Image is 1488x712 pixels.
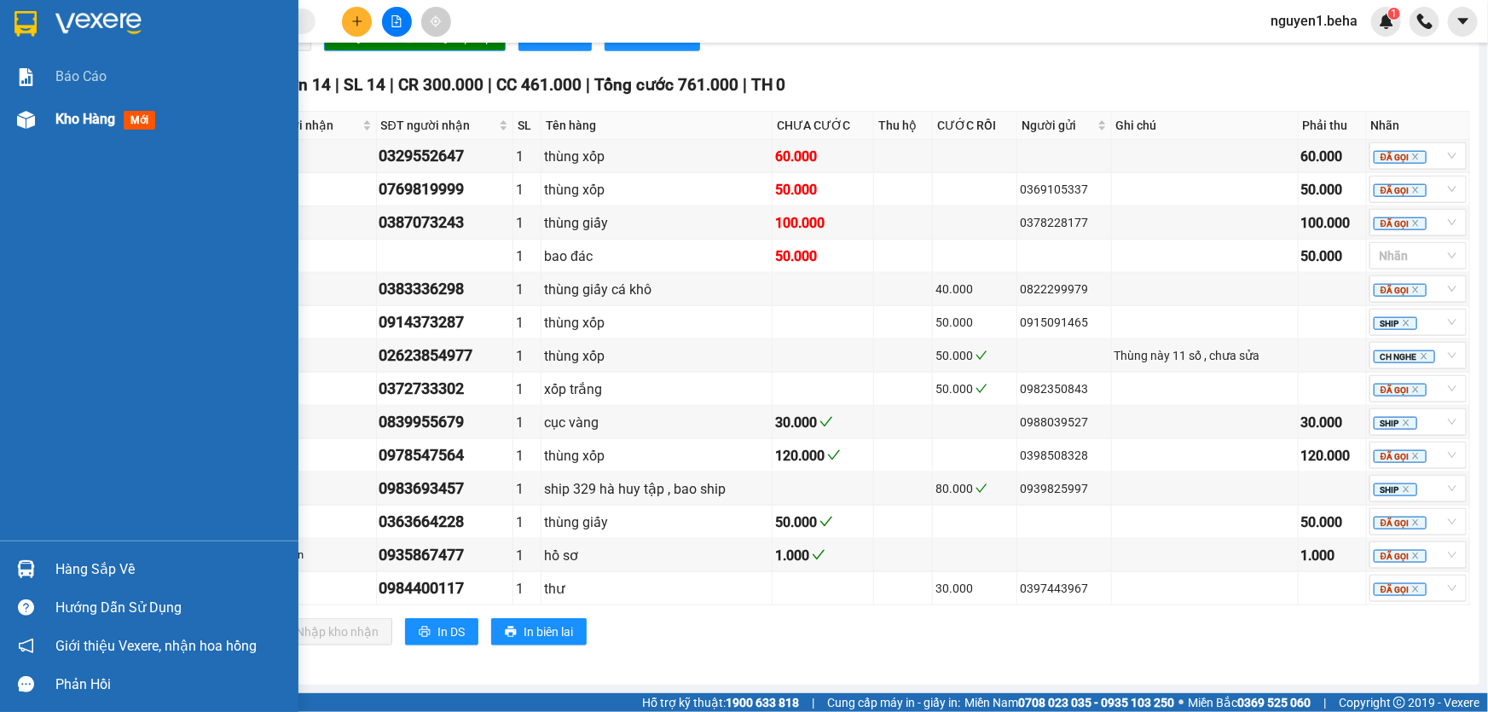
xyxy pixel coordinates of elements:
div: 100.000 [1301,212,1364,234]
span: SĐT người nhận [381,116,495,135]
td: 0383336298 [377,273,513,306]
span: | [1323,693,1326,712]
img: warehouse-icon [17,111,35,129]
span: check [976,483,987,495]
span: Tổng cước 761.000 [594,75,738,95]
span: ĐÃ GỌI [1374,450,1427,463]
span: check [827,449,841,462]
span: check [976,383,987,395]
span: close [1411,186,1420,194]
div: thùng xốp [544,312,769,333]
div: Thùng này 11 số , chưa sửa [1115,346,1295,365]
span: Miền Nam [964,693,1174,712]
div: 50.000 [1301,246,1364,267]
img: icon-new-feature [1379,14,1394,29]
span: Đơn 14 [276,75,331,95]
span: Cung cấp máy in - giấy in: [827,693,960,712]
div: 1 [516,412,538,433]
div: bao đác [544,246,769,267]
th: Ghi chú [1112,112,1299,140]
div: 1 [516,578,538,599]
div: 1 [516,179,538,200]
span: CC 461.000 [496,75,582,95]
div: 1 [516,512,538,533]
span: ĐÃ GỌI [1374,284,1427,297]
span: check [819,515,833,529]
div: ship 329 hà huy tập , bao ship [544,478,769,500]
div: 1 [516,345,538,367]
button: printerIn DS [405,618,478,645]
span: plus [351,15,363,27]
span: | [812,693,814,712]
span: close [1411,153,1420,161]
button: caret-down [1448,7,1478,37]
div: 1 [516,379,538,400]
span: check [819,415,833,429]
span: mới [124,111,155,130]
div: 0982350843 [1020,379,1109,398]
td: 0978547564 [377,439,513,472]
div: Hàng sắp về [55,557,286,582]
span: copyright [1393,697,1405,709]
span: Kho hàng [55,111,115,127]
td: thiên [243,306,376,339]
th: Thu hộ [874,112,933,140]
span: ĐÃ GỌI [1374,184,1427,197]
span: message [18,676,34,692]
th: SL [513,112,541,140]
th: CHƯA CƯỚC [773,112,874,140]
div: 0939825997 [1020,479,1109,498]
span: Miền Bắc [1188,693,1311,712]
div: 0978547564 [379,443,510,467]
div: 30.000 [775,412,871,433]
div: thùng xốp [544,146,769,167]
span: file-add [391,15,402,27]
div: 30.000 [935,579,1014,598]
div: 0915091465 [1020,313,1109,332]
span: ĐÃ GỌI [1374,151,1427,164]
strong: 0369 525 060 [1237,696,1311,709]
div: 1.000 [775,545,871,566]
span: close [1402,319,1410,327]
div: Nhãn [1371,116,1465,135]
div: 50.000 [775,179,871,200]
span: SL 14 [344,75,385,95]
span: SHIP [1374,417,1417,430]
span: | [335,75,339,95]
span: In DS [437,622,465,641]
span: ĐÃ GỌI [1374,517,1427,530]
div: Phản hồi [55,672,286,698]
button: aim [421,7,451,37]
span: close [1411,585,1420,593]
div: 1 [516,212,538,234]
span: close [1420,352,1428,361]
td: 0839955679 [377,406,513,439]
span: ĐÃ GỌI [1374,583,1427,596]
th: Tên hàng [541,112,773,140]
strong: 1900 633 818 [726,696,799,709]
div: xốp trắng [544,379,769,400]
div: 1.000 [1301,545,1364,566]
span: close [1411,552,1420,560]
div: 1 [516,478,538,500]
td: 0983693457 [377,472,513,506]
span: TH 0 [751,75,786,95]
div: 0397443967 [1020,579,1109,598]
div: thùng giấy [544,512,769,533]
div: 1 [516,279,538,300]
div: 80.000 [935,479,1014,498]
div: 0329552647 [379,144,510,168]
div: thùng xốp [544,445,769,466]
img: warehouse-icon [17,560,35,578]
span: Người gửi [1022,116,1094,135]
td: 0914373287 [377,306,513,339]
div: 02623854977 [379,344,510,368]
div: 1 [516,445,538,466]
button: printerIn biên lai [491,618,587,645]
div: thùng giấy [544,212,769,234]
div: 30.000 [1301,412,1364,433]
span: close [1402,419,1410,427]
span: Báo cáo [55,66,107,87]
div: 0769819999 [379,177,510,201]
span: caret-down [1456,14,1471,29]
